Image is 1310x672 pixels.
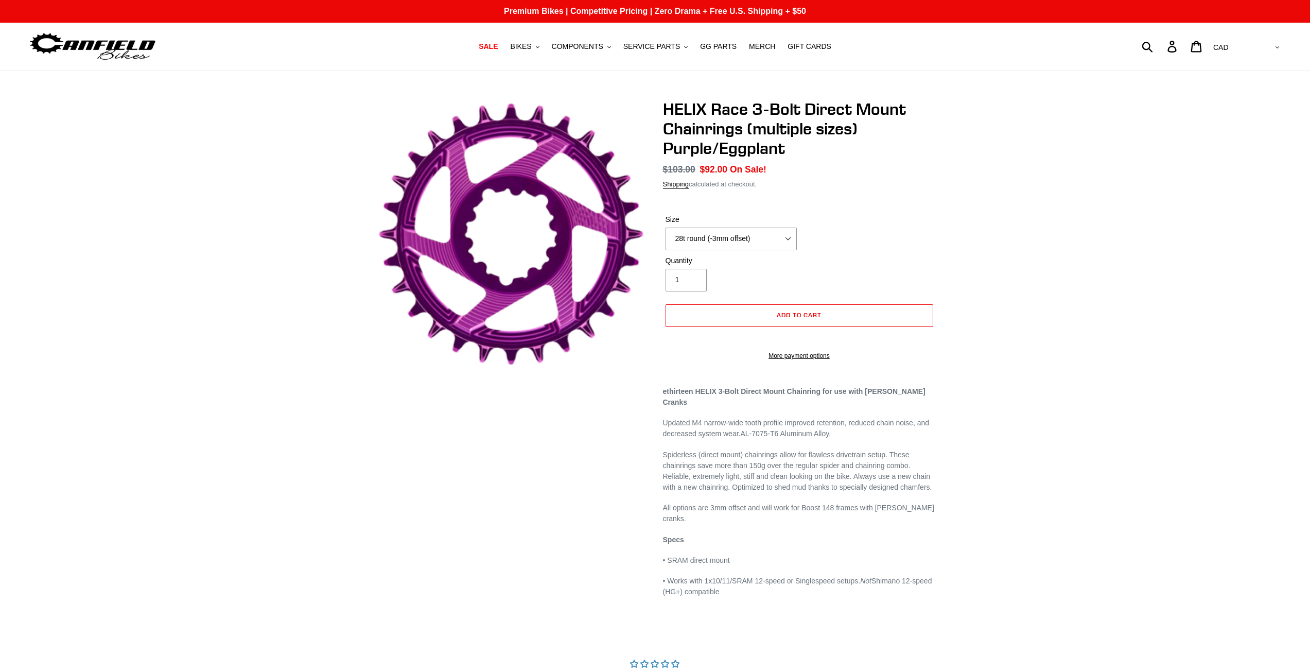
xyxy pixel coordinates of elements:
a: Shipping [663,180,689,189]
img: Canfield Bikes [28,30,157,63]
span: All options are 3mm offset and will work for Boost 148 frames with [PERSON_NAME] cranks. [663,504,934,523]
p: • Works with 1x10/11/SRAM 12-speed or Singlespeed setups. Shimano 12-speed (HG+) compatible [663,576,936,597]
s: $103.00 [663,164,695,175]
div: Average rating is 0.00 stars [573,658,737,670]
strong: Specs [663,536,684,544]
span: $92.00 [700,164,728,175]
a: GG PARTS [695,40,742,54]
span: Spiderless (direct mount) chainrings allow for flawless drivetrain setup. These chainrings save m... [663,451,932,491]
span: GIFT CARDS [788,42,831,51]
button: Add to cart [666,304,933,327]
a: MERCH [744,40,780,54]
span: Updated M4 narrow-wide tooth profile improved retention, reduced chain noise, and decreased syste... [663,419,930,438]
strong: ethirteen HELIX 3-Bolt Direct Mount Chainring for use with [PERSON_NAME] Cranks [663,387,925,406]
a: More payment options [666,351,933,360]
h1: HELIX Race 3-Bolt Direct Mount Chainrings (multiple sizes) Purple/Eggplant [663,99,936,159]
input: Search [1147,35,1174,58]
span: On Sale! [730,163,766,176]
button: BIKES [505,40,544,54]
label: Quantity [666,255,797,266]
span: COMPONENTS [552,42,603,51]
span: MERCH [749,42,775,51]
span: GG PARTS [700,42,737,51]
button: SERVICE PARTS [618,40,693,54]
a: GIFT CARDS [782,40,836,54]
div: calculated at checkout. [663,179,936,189]
em: Not [860,577,871,585]
label: Size [666,214,797,225]
span: BIKES [510,42,531,51]
span: SERVICE PARTS [623,42,680,51]
a: SALE [474,40,503,54]
span: • SRAM direct mount [663,556,730,564]
img: e thirteen purple chainring 3-bolt DM [377,101,645,367]
span: Add to cart [777,311,822,319]
span: SALE [479,42,498,51]
button: COMPONENTS [547,40,616,54]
